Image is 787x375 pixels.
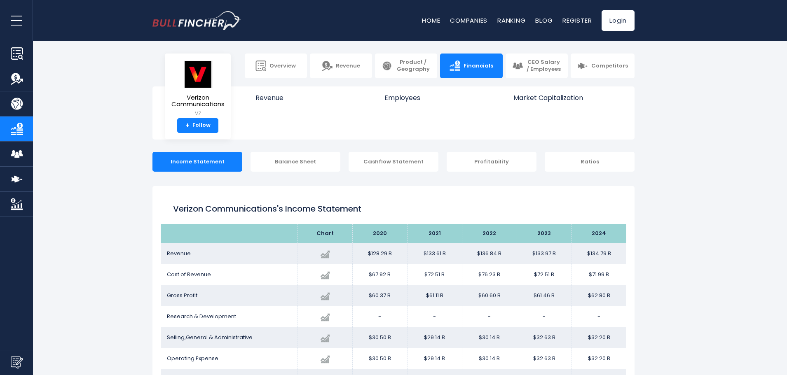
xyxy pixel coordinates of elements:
[462,243,517,264] td: $136.84 B
[535,16,553,25] a: Blog
[526,59,561,73] span: CEO Salary / Employees
[375,54,437,78] a: Product / Geography
[297,224,352,243] th: Chart
[407,264,462,285] td: $72.51 B
[185,122,190,129] strong: +
[255,94,368,102] span: Revenue
[517,264,572,285] td: $72.51 B
[167,291,197,299] span: Gross Profit
[517,243,572,264] td: $133.97 B
[602,10,635,31] a: Login
[462,264,517,285] td: $76.23 B
[572,327,626,348] td: $32.20 B
[407,285,462,306] td: $61.11 B
[396,59,431,73] span: Product / Geography
[562,16,592,25] a: Register
[171,60,225,118] a: Verizon Communications VZ
[152,11,241,30] a: Go to homepage
[251,152,340,172] div: Balance Sheet
[407,327,462,348] td: $29.14 B
[506,54,568,78] a: CEO Salary / Employees
[152,11,241,30] img: bullfincher logo
[517,306,572,327] td: -
[352,224,407,243] th: 2020
[167,354,218,362] span: Operating Expense
[407,224,462,243] th: 2021
[352,348,407,369] td: $30.50 B
[572,264,626,285] td: $71.99 B
[450,16,487,25] a: Companies
[171,110,225,117] small: VZ
[572,306,626,327] td: -
[177,118,218,133] a: +Follow
[517,327,572,348] td: $32.63 B
[545,152,635,172] div: Ratios
[572,348,626,369] td: $32.20 B
[462,224,517,243] th: 2022
[513,94,625,102] span: Market Capitalization
[407,348,462,369] td: $29.14 B
[462,285,517,306] td: $60.60 B
[352,243,407,264] td: $128.29 B
[407,306,462,327] td: -
[310,54,372,78] a: Revenue
[384,94,496,102] span: Employees
[352,285,407,306] td: $60.37 B
[173,203,614,215] h1: Verizon Communications's Income Statement
[572,243,626,264] td: $134.79 B
[591,63,628,70] span: Competitors
[517,348,572,369] td: $32.63 B
[152,152,242,172] div: Income Statement
[376,86,504,116] a: Employees
[269,63,296,70] span: Overview
[171,94,225,108] span: Verizon Communications
[462,306,517,327] td: -
[167,333,253,341] span: Selling,General & Administrative
[167,270,211,278] span: Cost of Revenue
[462,327,517,348] td: $30.14 B
[517,224,572,243] th: 2023
[572,285,626,306] td: $62.80 B
[440,54,502,78] a: Financials
[517,285,572,306] td: $61.46 B
[352,306,407,327] td: -
[462,348,517,369] td: $30.14 B
[349,152,438,172] div: Cashflow Statement
[571,54,635,78] a: Competitors
[167,312,236,320] span: Research & Development
[167,249,191,257] span: Revenue
[464,63,493,70] span: Financials
[407,243,462,264] td: $133.61 B
[572,224,626,243] th: 2024
[497,16,525,25] a: Ranking
[447,152,536,172] div: Profitability
[505,86,634,116] a: Market Capitalization
[247,86,376,116] a: Revenue
[352,327,407,348] td: $30.50 B
[352,264,407,285] td: $67.92 B
[245,54,307,78] a: Overview
[422,16,440,25] a: Home
[336,63,360,70] span: Revenue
